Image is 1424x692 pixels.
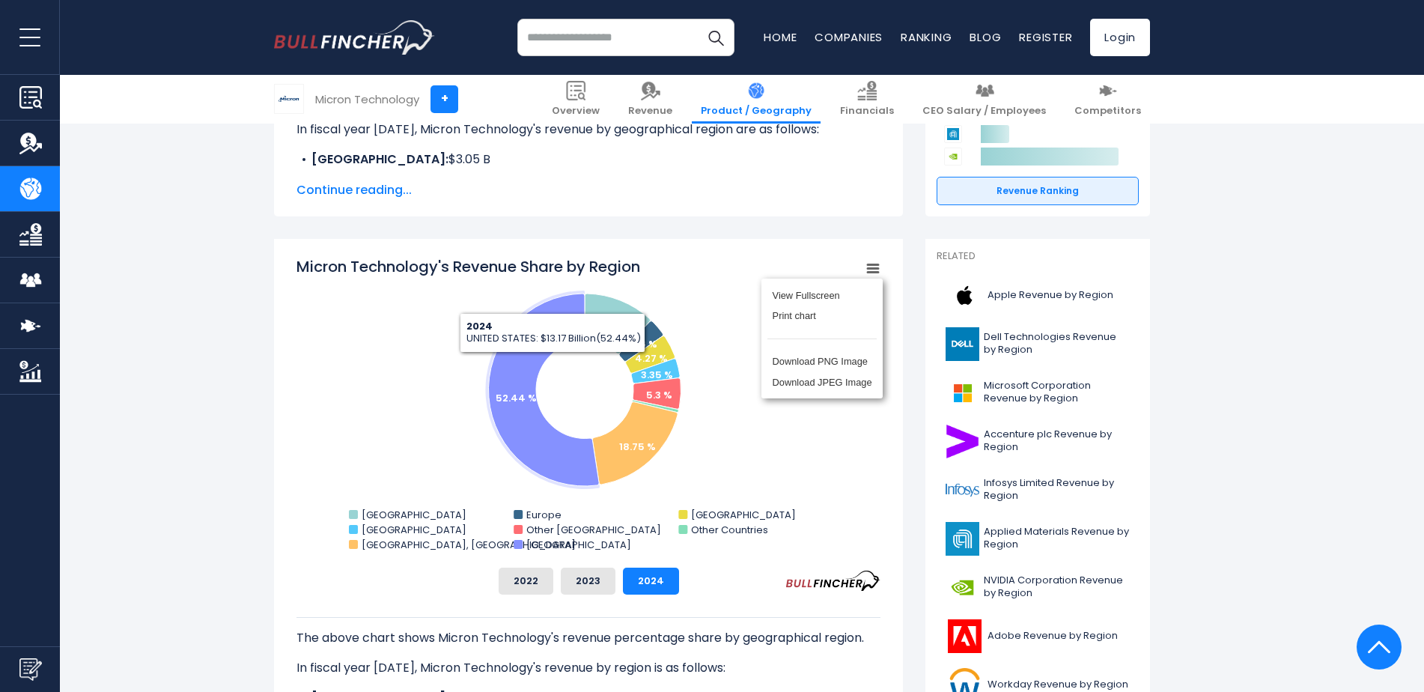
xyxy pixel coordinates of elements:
[362,538,576,552] text: [GEOGRAPHIC_DATA], [GEOGRAPHIC_DATA]
[274,20,435,55] img: bullfincher logo
[937,372,1139,413] a: Microsoft Corporation Revenue by Region
[641,368,673,382] text: 3.35 %
[922,105,1046,118] span: CEO Salary / Employees
[552,105,600,118] span: Overview
[625,337,657,351] text: 3.26 %
[984,380,1130,405] span: Microsoft Corporation Revenue by Region
[937,421,1139,462] a: Accenture plc Revenue by Region
[946,571,979,604] img: NVDA logo
[315,91,419,108] div: Micron Technology
[623,568,679,595] button: 2024
[937,470,1139,511] a: Infosys Limited Revenue by Region
[840,105,894,118] span: Financials
[913,75,1055,124] a: CEO Salary / Employees
[275,85,303,113] img: MU logo
[296,659,880,677] p: In fiscal year [DATE], Micron Technology's revenue by region is as follows:
[946,473,979,507] img: INFY logo
[692,75,821,124] a: Product / Geography
[937,177,1139,205] a: Revenue Ranking
[946,279,983,312] img: AAPL logo
[296,629,880,647] p: The above chart shows Micron Technology's revenue percentage share by geographical region.
[635,351,668,365] text: 4.27 %
[274,20,435,55] a: Go to homepage
[296,169,880,186] li: $818.00 M
[697,19,734,56] button: Search
[701,105,812,118] span: Product / Geography
[767,351,877,372] li: Download PNG Image
[944,125,962,143] img: Applied Materials competitors logo
[937,324,1139,365] a: Dell Technologies Revenue by Region
[946,619,983,653] img: ADBE logo
[944,148,962,166] img: NVIDIA Corporation competitors logo
[619,75,681,124] a: Revenue
[937,250,1139,263] p: Related
[296,121,880,139] p: In fiscal year [DATE], Micron Technology's revenue by geographical region are as follows:
[646,388,672,402] text: 5.3 %
[311,151,448,168] b: [GEOGRAPHIC_DATA]:
[691,523,768,537] text: Other Countries
[946,376,979,410] img: MSFT logo
[937,567,1139,608] a: NVIDIA Corporation Revenue by Region
[499,568,553,595] button: 2022
[984,574,1130,600] span: NVIDIA Corporation Revenue by Region
[984,477,1130,503] span: Infosys Limited Revenue by Region
[1019,29,1072,45] a: Register
[362,508,466,522] text: [GEOGRAPHIC_DATA]
[296,256,880,556] svg: Micron Technology's Revenue Share by Region
[296,256,640,277] tspan: Micron Technology's Revenue Share by Region
[691,508,796,522] text: [GEOGRAPHIC_DATA]
[970,29,1001,45] a: Blog
[1090,19,1150,56] a: Login
[946,425,979,458] img: ACN logo
[619,440,656,454] text: 18.75 %
[988,679,1128,691] span: Workday Revenue by Region
[543,75,609,124] a: Overview
[937,616,1139,657] a: Adobe Revenue by Region
[526,523,661,537] text: Other [GEOGRAPHIC_DATA]
[767,372,877,393] li: Download JPEG Image
[311,169,357,186] b: Europe:
[430,85,458,113] a: +
[815,29,883,45] a: Companies
[984,428,1130,454] span: Accenture plc Revenue by Region
[526,508,562,522] text: Europe
[296,151,880,169] li: $3.05 B
[1074,105,1141,118] span: Competitors
[628,105,672,118] span: Revenue
[597,317,630,331] text: 12.13 %
[296,181,880,199] span: Continue reading...
[526,538,631,552] text: [GEOGRAPHIC_DATA]
[362,523,466,537] text: [GEOGRAPHIC_DATA]
[1065,75,1150,124] a: Competitors
[937,518,1139,559] a: Applied Materials Revenue by Region
[561,568,615,595] button: 2023
[901,29,952,45] a: Ranking
[767,306,877,327] li: Print chart
[984,526,1130,551] span: Applied Materials Revenue by Region
[496,391,537,405] text: 52.44 %
[937,275,1139,316] a: Apple Revenue by Region
[946,327,979,361] img: DELL logo
[984,331,1130,356] span: Dell Technologies Revenue by Region
[988,289,1113,302] span: Apple Revenue by Region
[831,75,903,124] a: Financials
[946,522,979,556] img: AMAT logo
[764,29,797,45] a: Home
[767,285,877,306] li: View Fullscreen
[988,630,1118,643] span: Adobe Revenue by Region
